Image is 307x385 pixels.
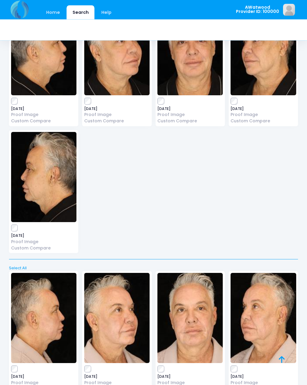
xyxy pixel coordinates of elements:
a: Select All [7,265,300,271]
a: Custom Compare [157,118,223,124]
img: image [157,273,223,363]
a: Custom Compare [231,118,296,124]
span: [DATE] [84,107,150,111]
a: Search [67,5,94,20]
a: Home [40,5,66,20]
img: image [231,5,296,96]
a: Help [96,5,118,20]
span: AWatwood Provider ID: 100000 [236,5,279,14]
span: [DATE] [157,375,223,379]
span: [DATE] [231,107,296,111]
a: Proof Image [157,112,223,118]
span: [DATE] [231,375,296,379]
span: [DATE] [11,107,76,111]
a: Custom Compare [11,118,76,124]
a: Proof Image [231,112,296,118]
a: Proof Image [11,239,76,245]
a: Proof Image [11,112,76,118]
img: image [11,132,76,222]
span: [DATE] [11,234,76,238]
img: image [231,273,296,363]
img: image [84,5,150,96]
a: Custom Compare [84,118,150,124]
img: image [11,273,76,363]
img: image [157,5,223,96]
img: image [84,273,150,363]
img: image [283,4,295,16]
a: Proof Image [84,112,150,118]
span: [DATE] [84,375,150,379]
span: [DATE] [11,375,76,379]
img: image [11,5,76,96]
span: [DATE] [157,107,223,111]
a: Custom Compare [11,245,76,252]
